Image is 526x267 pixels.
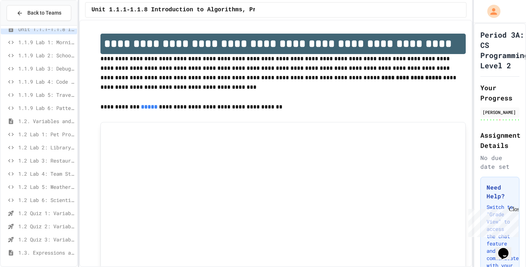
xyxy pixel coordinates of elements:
span: 1.2. Variables and Data Types [18,117,74,125]
span: Unit 1.1.1-1.1.8 Introduction to Algorithms, Programming and Compilers [18,25,74,33]
div: My Account [480,3,502,20]
span: 1.2 Quiz 3: Variables and Data Types [18,236,74,243]
span: 1.2 Lab 3: Restaurant Order System [18,157,74,164]
button: Back to Teams [7,5,71,21]
span: 1.2 Lab 5: Weather Station Debugger [18,183,74,191]
div: Chat with us now!Close [3,3,50,46]
span: 1.1.9 Lab 4: Code Assembly Challenge [18,78,74,85]
h2: Your Progress [480,83,519,103]
span: Unit 1.1.1-1.1.8 Introduction to Algorithms, Programming and Compilers [91,5,337,14]
h3: Need Help? [487,183,513,201]
span: 1.2 Lab 6: Scientific Calculator [18,196,74,204]
h2: Assignment Details [480,130,519,150]
span: 1.2 Lab 1: Pet Profile Fix [18,130,74,138]
span: Back to Teams [27,9,61,17]
div: No due date set [480,153,519,171]
span: 1.2 Lab 4: Team Stats Calculator [18,170,74,178]
span: 1.3. Expressions and Output [New] [18,249,74,256]
span: 1.1.9 Lab 6: Pattern Detective [18,104,74,112]
span: 1.2 Lab 2: Library Card Creator [18,144,74,151]
div: [PERSON_NAME] [483,109,517,115]
iframe: chat widget [465,206,519,237]
span: 1.2 Quiz 2: Variables and Data Types [18,222,74,230]
span: 1.2 Quiz 1: Variables and Data Types [18,209,74,217]
span: 1.1.9 Lab 1: Morning Routine Fix [18,38,74,46]
span: 1.1.9 Lab 3: Debug Assembly [18,65,74,72]
span: 1.1.9 Lab 5: Travel Route Debugger [18,91,74,99]
span: 1.1.9 Lab 2: School Announcements [18,52,74,59]
iframe: chat widget [495,238,519,260]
